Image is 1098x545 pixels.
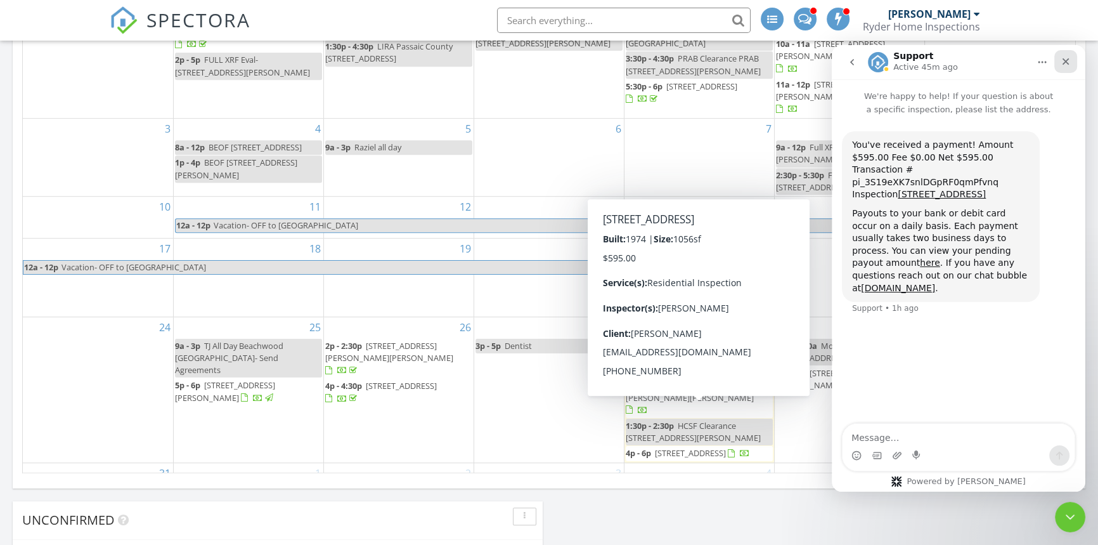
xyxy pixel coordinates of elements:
[323,317,474,463] td: Go to August 26, 2025
[325,379,472,406] a: 4p - 4:30p [STREET_ADDRESS]
[22,511,115,529] span: Unconfirmed
[624,239,775,317] td: Go to August 21, 2025
[775,463,925,505] td: Go to September 5, 2025
[474,317,624,463] td: Go to August 27, 2025
[776,169,888,193] span: Full XRF Private- [STREET_ADDRESS]...
[325,340,362,351] span: 2p - 2:30p
[626,420,674,431] span: 1:30p - 2:30p
[863,20,980,33] div: Ryder Home Inspections
[323,463,474,505] td: Go to September 2, 2025
[175,54,310,77] span: FULL XRF Eval- [STREET_ADDRESS][PERSON_NAME]
[325,41,453,64] span: LIRA Passaic County [STREET_ADDRESS]
[325,339,472,379] a: 2p - 2:30p [STREET_ADDRESS][PERSON_NAME][PERSON_NAME]
[776,38,904,62] span: [STREET_ADDRESS][PERSON_NAME][PERSON_NAME]
[776,79,810,90] span: 11a - 12p
[307,317,323,338] a: Go to August 25, 2025
[325,41,373,52] span: 1:30p - 4:30p
[214,220,358,231] span: Vacation- OFF to [GEOGRAPHIC_DATA]
[758,317,774,338] a: Go to August 28, 2025
[61,261,206,273] span: Vacation- OFF to [GEOGRAPHIC_DATA]
[624,197,775,239] td: Go to August 14, 2025
[175,378,322,405] a: 5p - 6p [STREET_ADDRESS][PERSON_NAME]
[173,463,323,505] td: Go to September 1, 2025
[775,119,925,197] td: Go to August 8, 2025
[23,119,173,197] td: Go to August 3, 2025
[23,261,59,274] span: 12a - 12p
[323,239,474,317] td: Go to August 19, 2025
[505,340,532,351] span: Dentist
[655,447,726,459] span: [STREET_ADDRESS]
[776,37,923,77] a: 10a - 11a [STREET_ADDRESS][PERSON_NAME][PERSON_NAME]
[173,119,323,197] td: Go to August 4, 2025
[474,463,624,505] td: Go to September 3, 2025
[626,447,651,459] span: 4p - 6p
[776,141,806,153] span: 9a - 12p
[758,197,774,217] a: Go to August 14, 2025
[23,463,173,505] td: Go to August 31, 2025
[175,157,297,180] span: BEOF [STREET_ADDRESS][PERSON_NAME]
[463,463,474,483] a: Go to September 2, 2025
[209,141,302,153] span: BEOF [STREET_ADDRESS]
[457,197,474,217] a: Go to August 12, 2025
[173,317,323,463] td: Go to August 25, 2025
[325,340,453,364] span: [STREET_ADDRESS][PERSON_NAME][PERSON_NAME]
[110,6,138,34] img: The Best Home Inspection Software - Spectora
[613,119,624,139] a: Go to August 6, 2025
[626,420,761,443] span: HCSF Clearance [STREET_ADDRESS][PERSON_NAME]
[776,38,810,49] span: 10a - 11a
[626,79,773,107] a: 5:30p - 6p [STREET_ADDRESS]
[776,79,904,114] a: 11a - 12p [STREET_ADDRESS][PERSON_NAME][PERSON_NAME]
[626,447,750,459] a: 4p - 6p [STREET_ADDRESS]
[475,340,501,351] span: 3p - 5p
[323,119,474,197] td: Go to August 5, 2025
[175,379,275,403] span: [STREET_ADDRESS][PERSON_NAME]
[457,239,474,259] a: Go to August 19, 2025
[626,81,737,104] a: 5:30p - 6p [STREET_ADDRESS]
[626,53,761,76] span: PRAB Clearance PRAB [STREET_ADDRESS][PERSON_NAME]
[763,119,774,139] a: Go to August 7, 2025
[366,380,437,391] span: [STREET_ADDRESS]
[607,197,624,217] a: Go to August 13, 2025
[1055,502,1085,532] iframe: Intercom live chat
[175,54,200,65] span: 2p - 5p
[325,380,362,391] span: 4p - 4:30p
[23,197,173,239] td: Go to August 10, 2025
[323,197,474,239] td: Go to August 12, 2025
[607,239,624,259] a: Go to August 20, 2025
[758,239,774,259] a: Go to August 21, 2025
[775,197,925,239] td: Go to August 15, 2025
[307,197,323,217] a: Go to August 11, 2025
[776,367,881,391] span: [STREET_ADDRESS][PERSON_NAME]
[776,79,904,102] span: [STREET_ADDRESS][PERSON_NAME][PERSON_NAME]
[157,317,173,338] a: Go to August 24, 2025
[776,340,882,364] span: Mold Inspection [STREET_ADDRESS]
[162,119,173,139] a: Go to August 3, 2025
[157,197,173,217] a: Go to August 10, 2025
[175,379,200,391] span: 5p - 6p
[666,81,737,92] span: [STREET_ADDRESS]
[175,26,302,49] a: 12:30p - 1:30p [STREET_ADDRESS]
[175,157,200,168] span: 1p - 4p
[23,239,173,317] td: Go to August 17, 2025
[776,340,817,351] span: 9a - 10:30a
[175,340,200,351] span: 9a - 3p
[626,53,674,64] span: 3:30p - 4:30p
[157,463,173,483] a: Go to August 31, 2025
[607,317,624,338] a: Go to August 27, 2025
[832,45,1085,492] iframe: Intercom live chat
[354,141,401,153] span: Raziel all day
